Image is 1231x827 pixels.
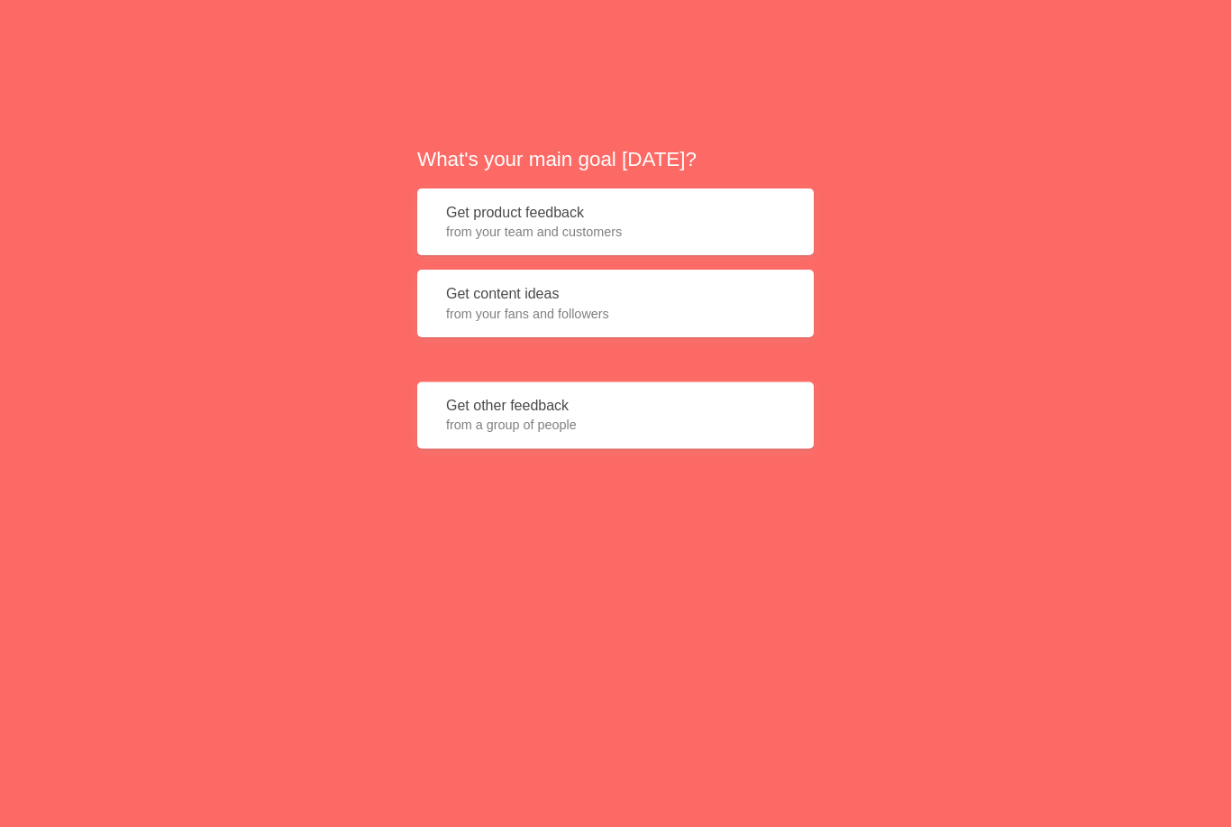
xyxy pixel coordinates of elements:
[446,223,785,241] span: from your team and customers
[417,188,814,256] button: Get product feedbackfrom your team and customers
[417,145,814,173] h2: What's your main goal [DATE]?
[446,305,785,323] span: from your fans and followers
[417,352,814,419] button: Get other feedbackfrom a group of people
[417,270,814,337] button: Get content ideasfrom your fans and followers
[446,386,785,404] span: from a group of people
